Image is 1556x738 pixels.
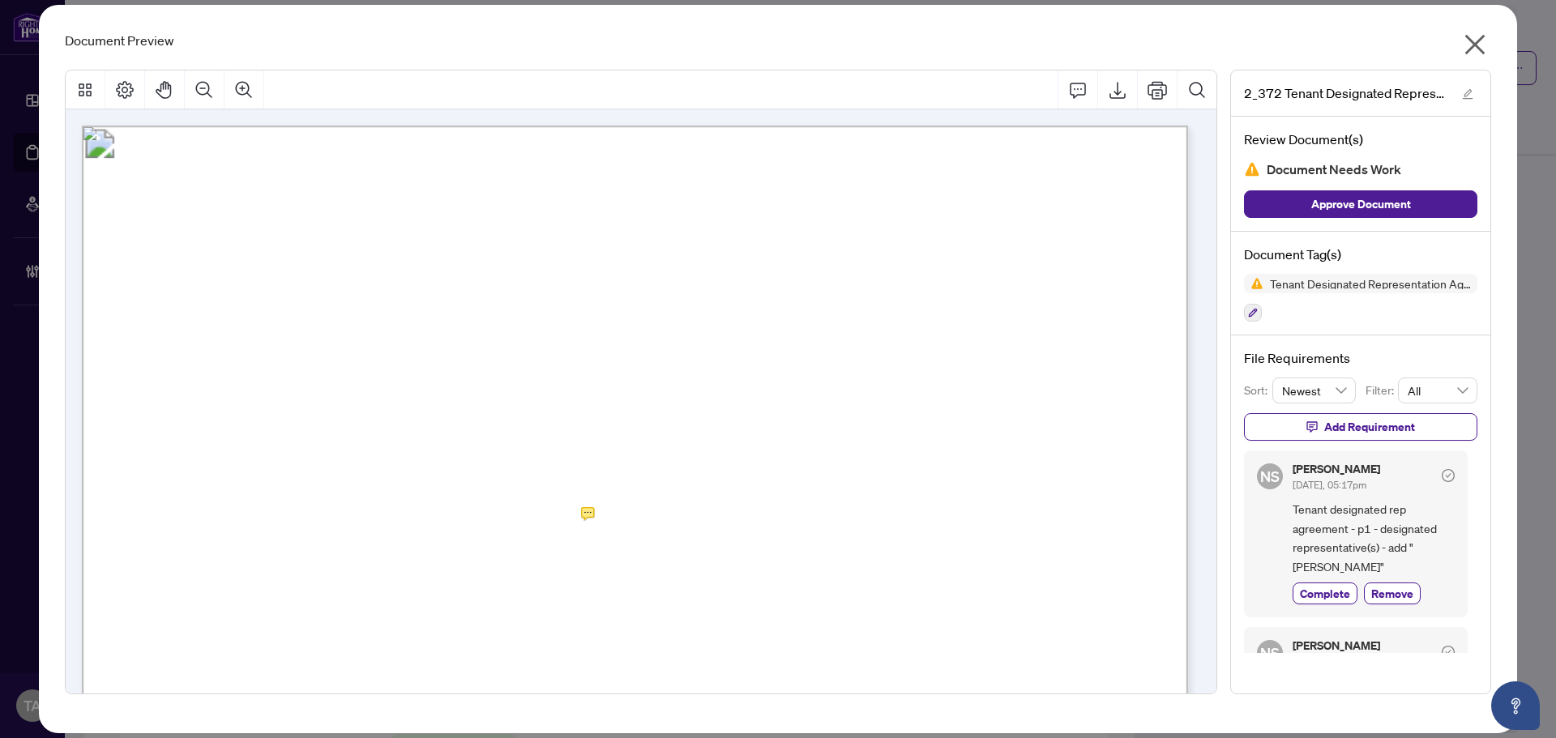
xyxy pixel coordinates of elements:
[1244,413,1477,441] button: Add Requirement
[1260,465,1280,488] span: NS
[1408,378,1468,403] span: All
[1462,88,1473,100] span: edit
[1324,414,1415,440] span: Add Requirement
[1244,274,1263,293] img: Status Icon
[1263,278,1477,289] span: Tenant Designated Representation Agreement
[1244,348,1477,368] h4: File Requirements
[1244,161,1260,177] img: Document Status
[1311,191,1411,217] span: Approve Document
[1282,378,1347,403] span: Newest
[1260,642,1280,664] span: NS
[1366,382,1398,399] p: Filter:
[1442,469,1455,482] span: check-circle
[1364,582,1421,604] button: Remove
[1293,640,1380,651] h5: [PERSON_NAME]
[1491,681,1540,730] button: Open asap
[1371,585,1413,602] span: Remove
[1293,479,1366,491] span: [DATE], 05:17pm
[1293,500,1455,576] span: Tenant designated rep agreement - p1 - designated representative(s) - add "[PERSON_NAME]"
[1244,245,1477,264] h4: Document Tag(s)
[1244,382,1272,399] p: Sort:
[1442,646,1455,659] span: check-circle
[1267,159,1401,181] span: Document Needs Work
[1244,190,1477,218] button: Approve Document
[65,31,1491,50] div: Document Preview
[1462,32,1488,58] span: close
[1293,463,1380,475] h5: [PERSON_NAME]
[1244,83,1447,103] span: 2_372 Tenant Designated Representation Agreement - PropTx-[PERSON_NAME].pdf
[1293,582,1357,604] button: Complete
[1300,585,1350,602] span: Complete
[1244,130,1477,149] h4: Review Document(s)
